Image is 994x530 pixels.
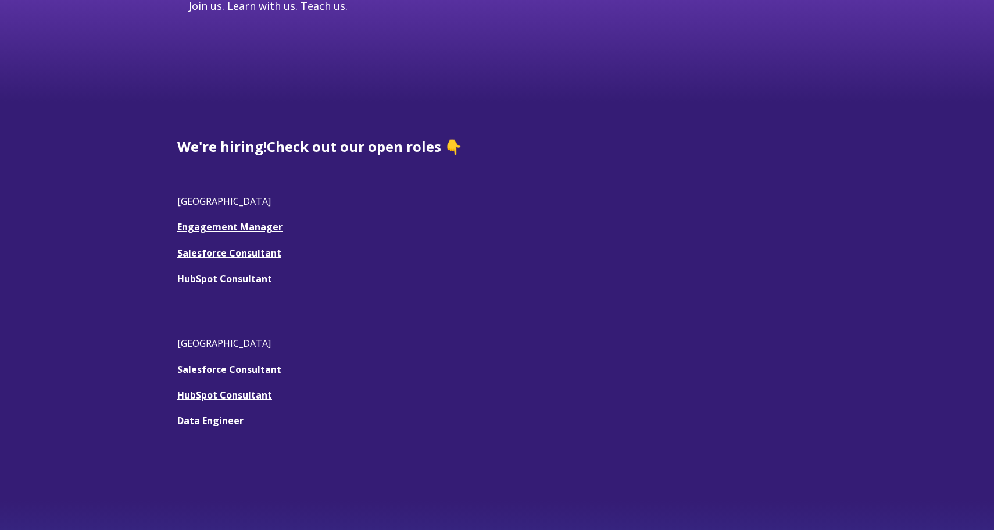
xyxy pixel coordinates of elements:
span: Check out our open roles 👇 [267,137,462,156]
a: HubSpot Consultant [177,272,272,285]
a: Salesforce Consultant [177,247,281,259]
a: Data Engineer [177,414,244,427]
a: Engagement Manager [177,220,283,233]
span: [GEOGRAPHIC_DATA] [177,337,271,350]
span: We're hiring! [177,137,267,156]
a: HubSpot Consultant [177,389,272,401]
a: Salesforce Consultant [177,363,281,376]
span: [GEOGRAPHIC_DATA] [177,195,271,208]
